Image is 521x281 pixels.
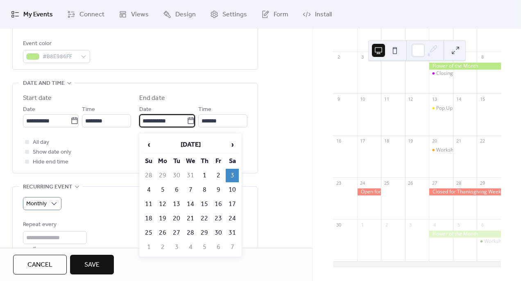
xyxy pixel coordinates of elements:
[226,226,239,240] td: 31
[360,138,366,144] div: 17
[156,169,169,182] td: 29
[198,183,211,197] td: 8
[408,222,414,228] div: 3
[170,212,183,225] td: 20
[61,3,111,25] a: Connect
[226,240,239,254] td: 7
[142,212,155,225] td: 18
[184,183,197,197] td: 7
[184,169,197,182] td: 31
[383,180,390,186] div: 25
[360,96,366,102] div: 10
[82,105,95,115] span: Time
[198,212,211,225] td: 22
[212,197,225,211] td: 16
[408,96,414,102] div: 12
[315,10,332,20] span: Install
[429,105,453,112] div: Pop Up Flower Bar
[226,136,238,153] span: ›
[156,212,169,225] td: 19
[23,39,88,49] div: Event color
[431,96,437,102] div: 13
[297,3,338,25] a: Install
[479,138,485,144] div: 22
[335,96,342,102] div: 9
[198,169,211,182] td: 1
[23,79,65,88] span: Date and time
[429,70,453,77] div: Closing Early for Team Building Event
[198,105,211,115] span: Time
[226,183,239,197] td: 10
[27,260,52,270] span: Cancel
[170,183,183,197] td: 6
[226,154,239,168] th: Sa
[26,198,47,209] span: Monthly
[204,3,253,25] a: Settings
[184,240,197,254] td: 4
[455,138,462,144] div: 21
[184,197,197,211] td: 14
[431,180,437,186] div: 27
[408,138,414,144] div: 19
[335,180,342,186] div: 23
[479,96,485,102] div: 15
[13,255,67,274] button: Cancel
[143,136,155,153] span: ‹
[198,197,211,211] td: 15
[79,10,104,20] span: Connect
[479,54,485,60] div: 8
[429,231,501,238] div: Flower of the Month
[222,10,247,20] span: Settings
[477,238,501,245] div: Workshop - Seasonal Wreath Making
[383,222,390,228] div: 2
[198,226,211,240] td: 29
[184,154,197,168] th: We
[139,105,152,115] span: Date
[360,54,366,60] div: 3
[131,10,149,20] span: Views
[226,212,239,225] td: 24
[84,260,100,270] span: Save
[436,105,478,112] div: Pop Up Flower Bar
[429,147,453,154] div: Workshop - Design With Gratitude - Thanksgiving Floral Arranging
[156,197,169,211] td: 12
[33,157,68,167] span: Hide end time
[142,154,155,168] th: Su
[142,240,155,254] td: 1
[23,105,35,115] span: Date
[170,154,183,168] th: Tu
[226,169,239,182] td: 3
[357,188,381,195] div: Open for Thanksgiving Orders
[156,136,225,154] th: [DATE]
[170,226,183,240] td: 27
[212,183,225,197] td: 9
[212,169,225,182] td: 2
[139,93,165,103] div: End date
[212,226,225,240] td: 30
[113,3,155,25] a: Views
[33,147,71,157] span: Show date only
[142,169,155,182] td: 28
[335,222,342,228] div: 30
[23,246,87,252] div: months
[170,197,183,211] td: 13
[170,240,183,254] td: 3
[33,138,49,147] span: All day
[212,154,225,168] th: Fr
[23,93,52,103] div: Start date
[33,20,84,29] span: Link to Google Maps
[5,3,59,25] a: My Events
[43,52,77,62] span: #B8E986FF
[455,222,462,228] div: 5
[156,226,169,240] td: 26
[408,180,414,186] div: 26
[175,10,196,20] span: Design
[274,10,288,20] span: Form
[157,3,202,25] a: Design
[335,54,342,60] div: 2
[479,222,485,228] div: 6
[383,96,390,102] div: 11
[156,240,169,254] td: 2
[455,180,462,186] div: 28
